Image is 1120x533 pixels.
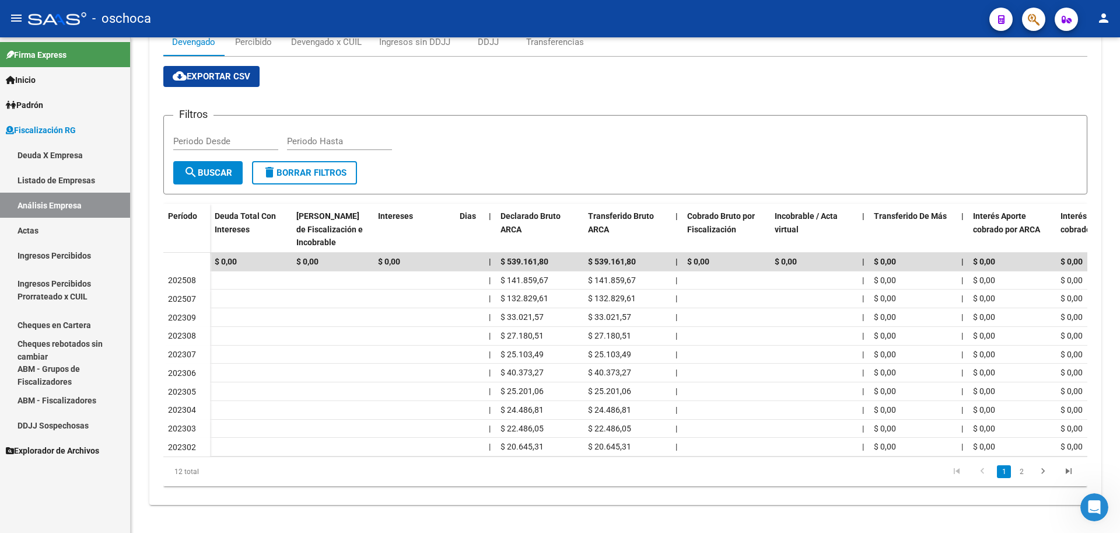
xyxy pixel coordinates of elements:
a: go to last page [1058,465,1080,478]
span: $ 0,00 [973,442,995,451]
span: $ 141.859,67 [501,276,548,285]
datatable-header-cell: | [484,204,496,255]
datatable-header-cell: | [857,204,869,255]
span: 202303 [168,424,196,433]
a: go to next page [1032,465,1054,478]
span: 202307 [168,350,196,359]
span: $ 0,00 [296,257,318,266]
datatable-header-cell: Dias [455,204,484,255]
span: | [675,257,678,266]
span: | [489,350,491,359]
span: $ 0,00 [1060,442,1083,451]
span: $ 40.373,27 [588,368,631,377]
span: 202302 [168,443,196,452]
div: Devengado [172,36,215,48]
span: $ 25.201,06 [588,386,631,396]
span: $ 0,00 [874,257,896,266]
li: page 2 [1013,462,1030,482]
div: Transferencias [526,36,584,48]
mat-icon: search [184,165,198,179]
span: $ 33.021,57 [588,312,631,322]
span: $ 0,00 [1060,405,1083,414]
datatable-header-cell: Intereses [373,204,455,255]
span: | [862,276,864,285]
span: $ 0,00 [1060,424,1083,433]
span: | [489,405,491,414]
datatable-header-cell: Transferido De Más [869,204,957,255]
span: Intereses [378,211,413,221]
span: | [489,424,491,433]
span: $ 0,00 [687,257,709,266]
span: | [862,331,864,340]
div: 12 total [163,457,346,486]
span: | [961,312,963,322]
span: $ 0,00 [775,257,797,266]
span: | [675,276,677,285]
span: | [489,331,491,340]
span: $ 0,00 [1060,350,1083,359]
span: $ 24.486,81 [588,405,631,414]
span: $ 0,00 [973,257,995,266]
span: Borrar Filtros [262,168,346,178]
span: | [489,368,491,377]
span: 202306 [168,368,196,378]
a: 1 [997,465,1011,478]
span: $ 0,00 [973,294,995,303]
span: | [862,424,864,433]
span: $ 0,00 [874,386,896,396]
span: $ 25.103,49 [588,350,631,359]
span: Cobrado Bruto por Fiscalización [687,211,755,234]
span: 202508 [168,276,196,285]
span: - oschoca [92,6,151,32]
span: $ 0,00 [1060,276,1083,285]
h3: Filtros [173,106,213,123]
span: | [862,211,864,221]
span: $ 0,00 [378,257,400,266]
datatable-header-cell: | [671,204,682,255]
span: $ 0,00 [1060,386,1083,396]
span: $ 40.373,27 [501,368,544,377]
mat-icon: delete [262,165,276,179]
span: | [675,312,677,322]
span: | [489,386,491,396]
datatable-header-cell: Transferido Bruto ARCA [583,204,671,255]
span: $ 0,00 [874,276,896,285]
div: DDJJ [478,36,499,48]
span: | [489,312,491,322]
span: 202305 [168,387,196,396]
span: | [961,405,963,414]
datatable-header-cell: Cobrado Bruto por Fiscalización [682,204,770,255]
span: | [489,276,491,285]
span: | [961,350,963,359]
span: Padrón [6,99,43,112]
span: | [489,442,491,451]
span: $ 0,00 [973,386,995,396]
span: | [862,405,864,414]
datatable-header-cell: Deuda Total Con Intereses [210,204,292,255]
span: | [862,294,864,303]
span: | [862,442,864,451]
span: 202304 [168,405,196,414]
span: $ 0,00 [1060,294,1083,303]
iframe: Intercom live chat [1080,493,1108,521]
span: | [862,350,864,359]
datatable-header-cell: Período [163,204,210,253]
span: $ 0,00 [973,312,995,322]
span: | [961,368,963,377]
datatable-header-cell: | [957,204,968,255]
span: Transferido Bruto ARCA [588,211,654,234]
span: $ 27.180,51 [588,331,631,340]
span: | [675,386,677,396]
span: 202308 [168,331,196,340]
mat-icon: menu [9,11,23,25]
span: $ 0,00 [874,405,896,414]
span: 202309 [168,313,196,322]
span: $ 0,00 [1060,331,1083,340]
span: Exportar CSV [173,71,250,82]
span: $ 0,00 [874,312,896,322]
span: | [675,424,677,433]
span: | [675,368,677,377]
span: $ 539.161,80 [588,257,636,266]
span: $ 539.161,80 [501,257,548,266]
span: $ 0,00 [1060,312,1083,322]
